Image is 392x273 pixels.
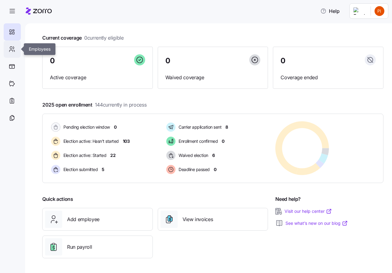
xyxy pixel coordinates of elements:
span: Election submitted [62,166,98,173]
span: 0 [114,124,117,130]
span: 0 [281,57,285,64]
span: 0 [50,57,55,64]
span: Run payroll [67,243,92,251]
span: 0 [214,166,217,173]
span: 6 [212,152,215,158]
span: View invoices [183,216,213,223]
span: Election active: Hasn't started [62,138,119,144]
span: 144 currently in process [95,101,147,109]
span: Quick actions [42,195,73,203]
span: Enrollment confirmed [177,138,218,144]
img: 24d6825ccf4887a4818050cadfd93e6d [375,6,384,16]
img: Employer logo [353,7,366,15]
span: 22 [110,152,115,158]
span: Deadline passed [177,166,210,173]
span: 8 [225,124,228,130]
span: Pending election window [62,124,110,130]
span: Current coverage [42,34,124,42]
span: Carrier application sent [177,124,221,130]
span: 0 currently eligible [84,34,124,42]
span: Add employee [67,216,100,223]
span: 2025 open enrollment [42,101,146,109]
span: 103 [123,138,130,144]
span: 0 [165,57,170,64]
span: Waived coverage [165,74,261,81]
span: 5 [102,166,104,173]
span: Coverage ended [281,74,376,81]
span: Election active: Started [62,152,106,158]
span: Waived election [177,152,208,158]
span: 0 [222,138,224,144]
span: Need help? [275,195,301,203]
a: Visit our help center [285,208,332,214]
span: Active coverage [50,74,145,81]
span: Help [320,7,340,15]
a: See what’s new on our blog [285,220,348,226]
button: Help [315,5,345,17]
